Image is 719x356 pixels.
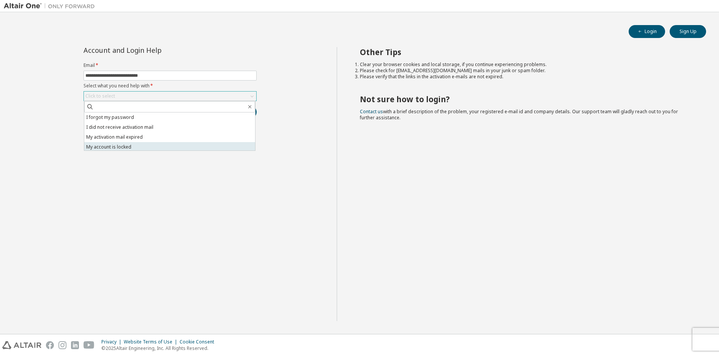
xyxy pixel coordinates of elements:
div: Click to select [85,93,115,99]
label: Select what you need help with [84,83,257,89]
h2: Not sure how to login? [360,94,693,104]
img: Altair One [4,2,99,10]
div: Cookie Consent [180,339,219,345]
div: Click to select [84,92,256,101]
button: Sign Up [670,25,706,38]
img: youtube.svg [84,341,95,349]
img: linkedin.svg [71,341,79,349]
li: I forgot my password [84,112,255,122]
li: Clear your browser cookies and local storage, if you continue experiencing problems. [360,62,693,68]
div: Website Terms of Use [124,339,180,345]
h2: Other Tips [360,47,693,57]
img: altair_logo.svg [2,341,41,349]
img: instagram.svg [58,341,66,349]
span: with a brief description of the problem, your registered e-mail id and company details. Our suppo... [360,108,678,121]
div: Privacy [101,339,124,345]
img: facebook.svg [46,341,54,349]
button: Login [629,25,665,38]
label: Email [84,62,257,68]
li: Please verify that the links in the activation e-mails are not expired. [360,74,693,80]
a: Contact us [360,108,383,115]
p: © 2025 Altair Engineering, Inc. All Rights Reserved. [101,345,219,351]
div: Account and Login Help [84,47,222,53]
li: Please check for [EMAIL_ADDRESS][DOMAIN_NAME] mails in your junk or spam folder. [360,68,693,74]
